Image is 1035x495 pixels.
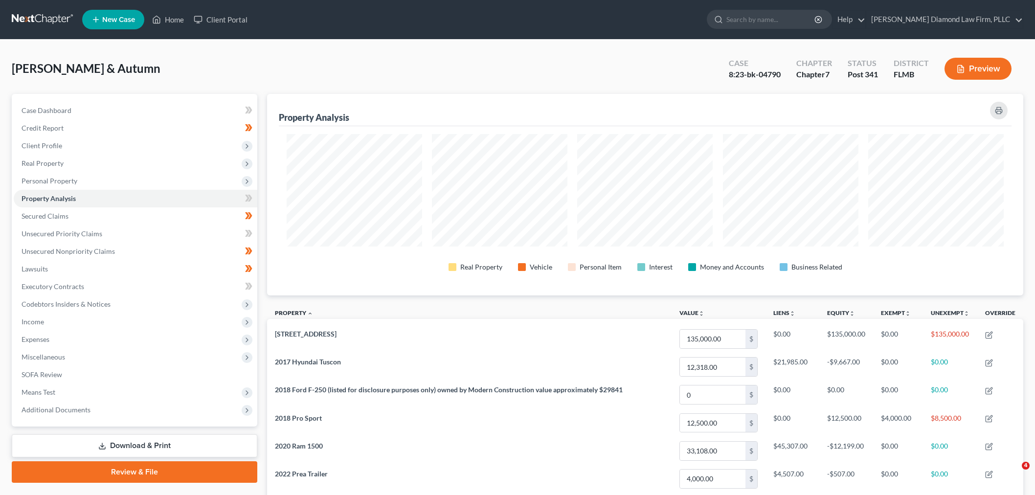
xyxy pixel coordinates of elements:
[22,335,49,343] span: Expenses
[729,69,781,80] div: 8:23-bk-04790
[680,358,745,376] input: 0.00
[22,124,64,132] span: Credit Report
[881,309,911,316] a: Exemptunfold_more
[275,442,323,450] span: 2020 Ram 1500
[460,262,502,272] div: Real Property
[923,381,977,409] td: $0.00
[765,325,819,353] td: $0.00
[22,300,111,308] span: Codebtors Insiders & Notices
[22,141,62,150] span: Client Profile
[679,309,704,316] a: Valueunfold_more
[789,311,795,316] i: unfold_more
[12,434,257,457] a: Download & Print
[873,381,923,409] td: $0.00
[22,265,48,273] span: Lawsuits
[22,106,71,114] span: Case Dashboard
[849,311,855,316] i: unfold_more
[22,229,102,238] span: Unsecured Priority Claims
[1022,462,1030,470] span: 4
[923,437,977,465] td: $0.00
[894,69,929,80] div: FLMB
[22,317,44,326] span: Income
[14,243,257,260] a: Unsecured Nonpriority Claims
[275,414,322,422] span: 2018 Pro Sport
[923,409,977,437] td: $8,500.00
[923,325,977,353] td: $135,000.00
[729,58,781,69] div: Case
[22,247,115,255] span: Unsecured Nonpriority Claims
[102,16,135,23] span: New Case
[945,58,1012,80] button: Preview
[796,58,832,69] div: Chapter
[765,465,819,493] td: $4,507.00
[22,388,55,396] span: Means Test
[745,330,757,348] div: $
[745,442,757,460] div: $
[680,414,745,432] input: 0.00
[848,58,878,69] div: Status
[580,262,622,272] div: Personal Item
[189,11,252,28] a: Client Portal
[14,366,257,383] a: SOFA Review
[873,465,923,493] td: $0.00
[765,381,819,409] td: $0.00
[22,194,76,202] span: Property Analysis
[275,385,623,394] span: 2018 Ford F-250 (listed for disclosure purposes only) owned by Modern Construction value approxim...
[279,112,349,123] div: Property Analysis
[22,177,77,185] span: Personal Property
[873,409,923,437] td: $4,000.00
[745,358,757,376] div: $
[307,311,313,316] i: expand_less
[827,309,855,316] a: Equityunfold_more
[773,309,795,316] a: Liensunfold_more
[14,207,257,225] a: Secured Claims
[275,470,328,478] span: 2022 Prea Trailer
[765,409,819,437] td: $0.00
[832,11,865,28] a: Help
[22,353,65,361] span: Miscellaneous
[819,381,873,409] td: $0.00
[819,409,873,437] td: $12,500.00
[22,159,64,167] span: Real Property
[22,405,90,414] span: Additional Documents
[649,262,673,272] div: Interest
[745,385,757,404] div: $
[12,61,160,75] span: [PERSON_NAME] & Autumn
[275,330,337,338] span: [STREET_ADDRESS]
[14,260,257,278] a: Lawsuits
[765,353,819,381] td: $21,985.00
[22,282,84,291] span: Executory Contracts
[873,325,923,353] td: $0.00
[14,190,257,207] a: Property Analysis
[873,437,923,465] td: $0.00
[698,311,704,316] i: unfold_more
[894,58,929,69] div: District
[680,385,745,404] input: 0.00
[848,69,878,80] div: Post 341
[12,461,257,483] a: Review & File
[796,69,832,80] div: Chapter
[700,262,764,272] div: Money and Accounts
[14,102,257,119] a: Case Dashboard
[680,470,745,488] input: 0.00
[14,119,257,137] a: Credit Report
[22,212,68,220] span: Secured Claims
[275,358,341,366] span: 2017 Hyundai Tuscon
[14,225,257,243] a: Unsecured Priority Claims
[819,325,873,353] td: $135,000.00
[765,437,819,465] td: $45,307.00
[22,370,62,379] span: SOFA Review
[819,437,873,465] td: -$12,199.00
[866,11,1023,28] a: [PERSON_NAME] Diamond Law Firm, PLLC
[905,311,911,316] i: unfold_more
[791,262,842,272] div: Business Related
[923,353,977,381] td: $0.00
[745,470,757,488] div: $
[275,309,313,316] a: Property expand_less
[745,414,757,432] div: $
[923,465,977,493] td: $0.00
[825,69,830,79] span: 7
[147,11,189,28] a: Home
[680,330,745,348] input: 0.00
[530,262,552,272] div: Vehicle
